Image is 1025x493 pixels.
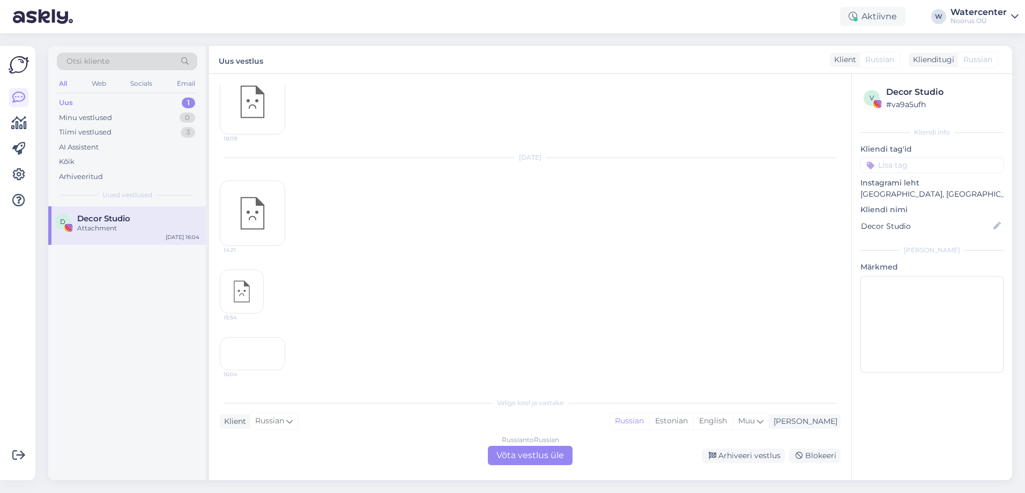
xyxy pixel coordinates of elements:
div: AI Assistent [59,142,99,153]
div: Võta vestlus üle [488,446,573,465]
div: 1 [182,98,195,108]
div: 0 [180,113,195,123]
span: 14:21 [224,246,264,254]
div: Uus [59,98,73,108]
span: 16:04 [224,370,264,378]
p: Kliendi nimi [860,204,1004,215]
div: Russian to Russian [502,435,559,445]
div: 3 [181,127,195,138]
div: Decor Studio [886,86,1000,99]
span: Russian [255,415,284,427]
div: Web [90,77,108,91]
div: Valige keel ja vastake [220,398,841,408]
div: Noorus OÜ [950,17,1007,25]
a: WatercenterNoorus OÜ [950,8,1019,25]
div: Klient [220,416,246,427]
span: v [870,94,874,102]
div: [PERSON_NAME] [860,245,1004,255]
label: Uus vestlus [219,53,263,67]
div: Kliendi info [860,128,1004,137]
div: Socials [128,77,154,91]
img: attachment [220,270,263,313]
span: 18:09 [224,135,264,143]
div: All [57,77,69,91]
div: Arhiveeritud [59,171,103,182]
div: Kõik [59,156,75,167]
img: Askly Logo [9,55,29,75]
span: D [60,218,65,226]
div: Email [175,77,197,91]
span: Russian [963,54,992,65]
input: Lisa nimi [861,220,991,232]
span: Decor Studio [77,214,130,223]
div: Klienditugi [909,54,954,65]
div: English [693,413,732,429]
span: Uued vestlused [102,190,152,200]
div: [DATE] 16:04 [166,233,199,241]
div: Aktiivne [840,7,905,26]
div: Arhiveeri vestlus [702,449,785,463]
input: Lisa tag [860,157,1004,173]
div: Tiimi vestlused [59,127,112,138]
div: Minu vestlused [59,113,112,123]
span: Otsi kliente [66,56,109,67]
div: # va9a5ufh [886,99,1000,110]
span: Muu [738,416,755,425]
div: Blokeeri [789,449,841,463]
div: W [931,9,946,24]
div: Watercenter [950,8,1007,17]
p: Instagrami leht [860,177,1004,189]
div: [DATE] [220,153,841,162]
div: Russian [610,413,649,429]
p: Kliendi tag'id [860,144,1004,155]
span: 15:54 [224,313,264,322]
div: [PERSON_NAME] [769,416,837,427]
p: [GEOGRAPHIC_DATA], [GEOGRAPHIC_DATA] [860,189,1004,200]
div: Klient [830,54,856,65]
span: Russian [865,54,894,65]
div: Attachment [77,223,199,233]
div: Estonian [649,413,693,429]
p: Märkmed [860,262,1004,273]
